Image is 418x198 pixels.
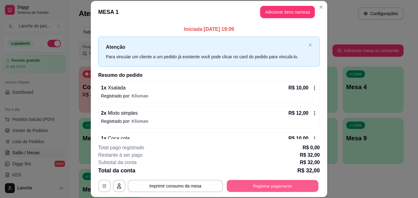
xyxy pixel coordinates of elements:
[101,118,317,124] p: Registrado por:
[101,109,138,117] p: 2 x
[132,93,148,98] span: Klisman
[98,26,320,33] p: Iniciada [DATE] 19:09
[260,6,315,18] button: Adicionar itens namesa
[98,144,144,151] p: Total pago registrado
[288,109,308,117] p: R$ 12,00
[297,166,320,175] p: R$ 32,00
[316,2,326,12] button: Close
[101,93,317,99] p: Registrado por:
[303,144,320,151] p: R$ 0,00
[227,180,319,192] button: Registrar pagamento
[132,119,148,124] span: Klisman
[288,84,308,92] p: R$ 10,00
[106,43,306,51] p: Atenção
[300,151,320,159] p: R$ 32,00
[106,53,306,60] div: Para vincular um cliente a um pedido já existente você pode clicar no card do pedido para vinculá...
[107,136,130,141] span: Coca cola
[98,151,143,159] p: Restante à ser pago
[98,166,135,175] p: Total da conta
[107,85,126,90] span: Xsalada
[98,72,320,79] h2: Resumo do pedido
[107,110,138,116] span: Mixto simples
[91,1,327,23] header: MESA 1
[308,43,312,47] button: close
[288,135,308,142] p: R$ 10,00
[101,84,126,92] p: 1 x
[300,159,320,166] p: R$ 32,00
[128,180,223,192] button: Imprimir consumo da mesa
[98,159,137,166] p: Subtotal da conta
[101,135,130,142] p: 1 x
